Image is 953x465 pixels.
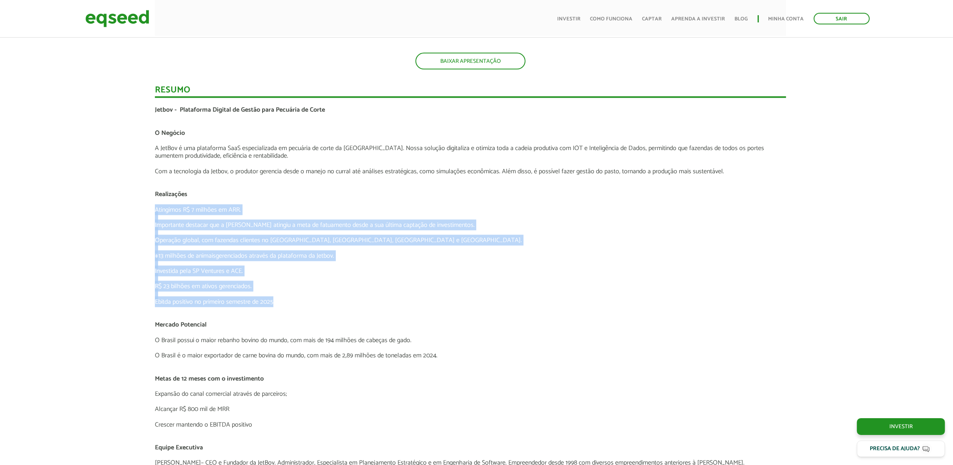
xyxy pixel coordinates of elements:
p: Ebitda positivo no primeiro semestre de 2025 [155,298,786,306]
p: Alcançar R$ 800 mil de MRR [155,405,786,413]
p: Operação global, com fazendas clientes no [GEOGRAPHIC_DATA], [GEOGRAPHIC_DATA], [GEOGRAPHIC_DATA]... [155,237,786,244]
span: Equipe Executiva [155,442,203,453]
a: Minha conta [768,16,804,22]
a: Investir [857,418,945,435]
a: Como funciona [590,16,633,22]
a: Sair [814,13,870,24]
p: A JetBov é uma plataforma SaaS especializada em pecuária de corte da [GEOGRAPHIC_DATA]. Nossa sol... [155,144,786,160]
span: Mercado Potencial [155,319,207,330]
p: Crescer mantendo o EBITDA positivo [155,421,786,429]
p: Com a tecnologia da Jetbov, o produtor gerencia desde o manejo no curral até análises estratégica... [155,168,786,175]
div: Resumo [155,86,786,98]
span: Jetbov - Plataforma Digital de Gestão para Pecuária de Corte [155,104,325,115]
span: Realizações [155,189,187,200]
p: +13 milhões de animaisgerenciados através da plataforma da Jetbov. [155,252,786,260]
p: R$ 23 bilhões em ativos gerenciados. [155,283,786,290]
a: Investir [558,16,581,22]
p: O Brasil possui o maior rebanho bovino do mundo, com mais de 194 milhões de cabeças de gado. [155,337,786,344]
a: BAIXAR APRESENTAÇÃO [415,53,526,70]
p: Atingimos R$ 7 milhões em ARR. [155,206,786,214]
p: Importante destacar que a [PERSON_NAME] atingiu a meta de fatuamento desde a sua última captação ... [155,221,786,229]
a: Captar [642,16,662,22]
p: Investida pela SP Ventures e ACE. [155,267,786,275]
span: O Negócio [155,128,185,138]
a: Blog [735,16,748,22]
img: EqSeed [85,8,149,29]
p: Expansão do canal comercial através de parceiros; [155,390,786,398]
p: O Brasil é o maior exportador de carne bovina do mundo, com mais de 2,89 milhões de toneladas em ... [155,352,786,359]
a: Aprenda a investir [672,16,725,22]
span: Metas de 12 meses com o investimento [155,373,264,384]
